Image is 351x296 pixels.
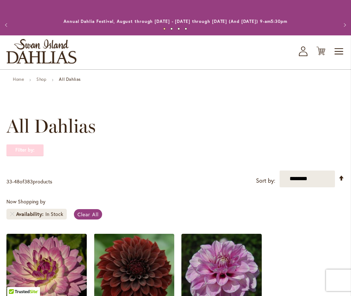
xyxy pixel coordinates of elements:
button: Next [337,18,351,32]
button: 3 of 4 [177,28,180,30]
a: Annual Dahlia Festival, August through [DATE] - [DATE] through [DATE] (And [DATE]) 9-am5:30pm [64,19,287,24]
a: store logo [6,39,76,64]
span: All Dahlias [6,115,96,137]
iframe: Launch Accessibility Center [5,271,25,291]
span: 33 [6,178,12,185]
span: 383 [24,178,33,185]
strong: All Dahlias [59,77,81,82]
a: Remove Availability In Stock [10,212,14,216]
strong: Filter by: [6,144,44,156]
span: Clear All [77,211,99,218]
button: 4 of 4 [185,28,187,30]
a: Shop [36,77,46,82]
a: Clear All [74,209,102,219]
button: 2 of 4 [170,28,173,30]
span: Availability [16,211,45,218]
p: - of products [6,176,52,187]
span: Now Shopping by [6,198,45,205]
button: 1 of 4 [163,28,166,30]
a: Home [13,77,24,82]
span: 48 [14,178,20,185]
label: Sort by: [256,174,275,187]
div: In Stock [45,211,63,218]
